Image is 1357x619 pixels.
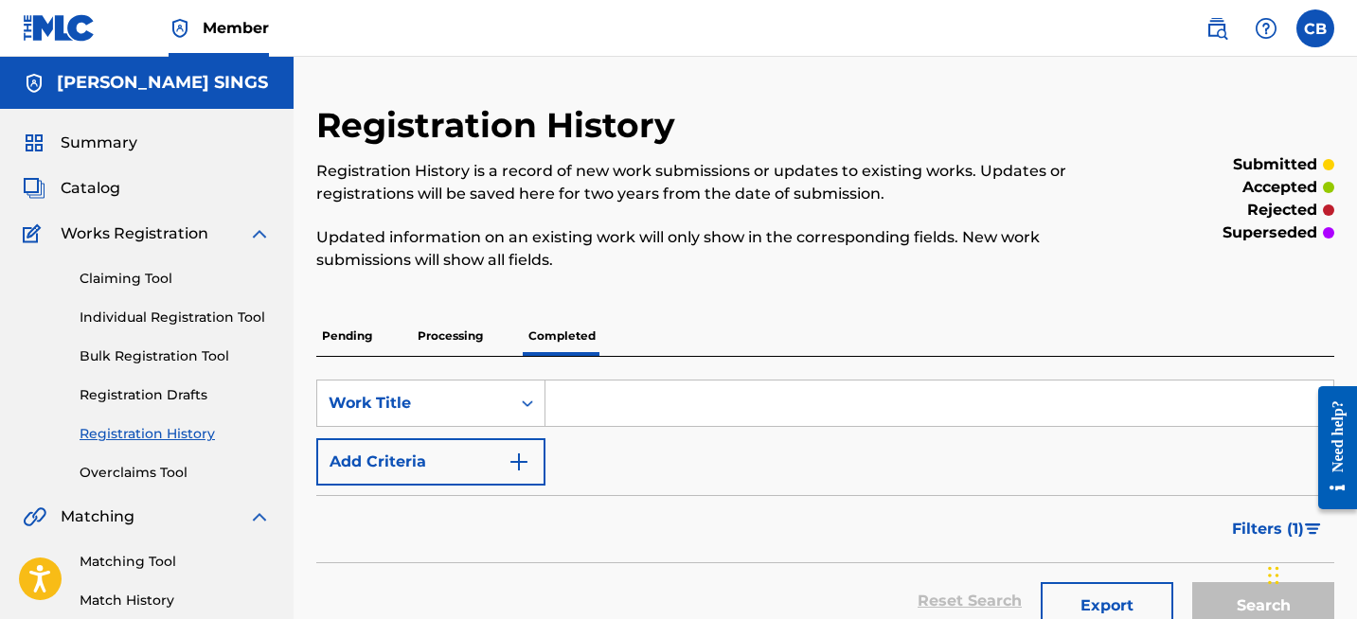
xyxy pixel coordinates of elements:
[61,177,120,200] span: Catalog
[80,269,271,289] a: Claiming Tool
[23,14,96,42] img: MLC Logo
[508,451,530,473] img: 9d2ae6d4665cec9f34b9.svg
[1233,153,1317,176] p: submitted
[523,316,601,356] p: Completed
[248,505,271,528] img: expand
[1262,528,1357,619] iframe: Chat Widget
[1232,518,1304,540] span: Filters ( 1 )
[316,438,545,486] button: Add Criteria
[203,17,269,39] span: Member
[316,104,685,147] h2: Registration History
[316,226,1100,272] p: Updated information on an existing work will only show in the corresponding fields. New work subm...
[1255,17,1277,40] img: help
[23,222,47,245] img: Works Registration
[1268,547,1279,604] div: Drag
[23,132,137,154] a: SummarySummary
[23,72,45,95] img: Accounts
[57,72,268,94] h5: CLAYTON BRYANT SINGS
[61,222,208,245] span: Works Registration
[1198,9,1236,47] a: Public Search
[316,160,1100,205] p: Registration History is a record of new work submissions or updates to existing works. Updates or...
[80,385,271,405] a: Registration Drafts
[1247,9,1285,47] div: Help
[80,591,271,610] a: Match History
[1296,9,1334,47] div: User Menu
[23,132,45,154] img: Summary
[248,222,271,245] img: expand
[80,308,271,327] a: Individual Registration Tool
[1221,505,1334,553] button: Filters (1)
[23,177,45,200] img: Catalog
[1304,370,1357,526] iframe: Resource Center
[80,552,271,572] a: Matching Tool
[169,17,191,40] img: Top Rightsholder
[329,392,499,415] div: Work Title
[316,316,378,356] p: Pending
[80,424,271,444] a: Registration History
[61,505,134,528] span: Matching
[1205,17,1228,40] img: search
[80,346,271,366] a: Bulk Registration Tool
[23,505,46,528] img: Matching
[1247,199,1317,221] p: rejected
[1223,221,1317,244] p: superseded
[61,132,137,154] span: Summary
[1242,176,1317,199] p: accepted
[412,316,489,356] p: Processing
[80,463,271,483] a: Overclaims Tool
[23,177,120,200] a: CatalogCatalog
